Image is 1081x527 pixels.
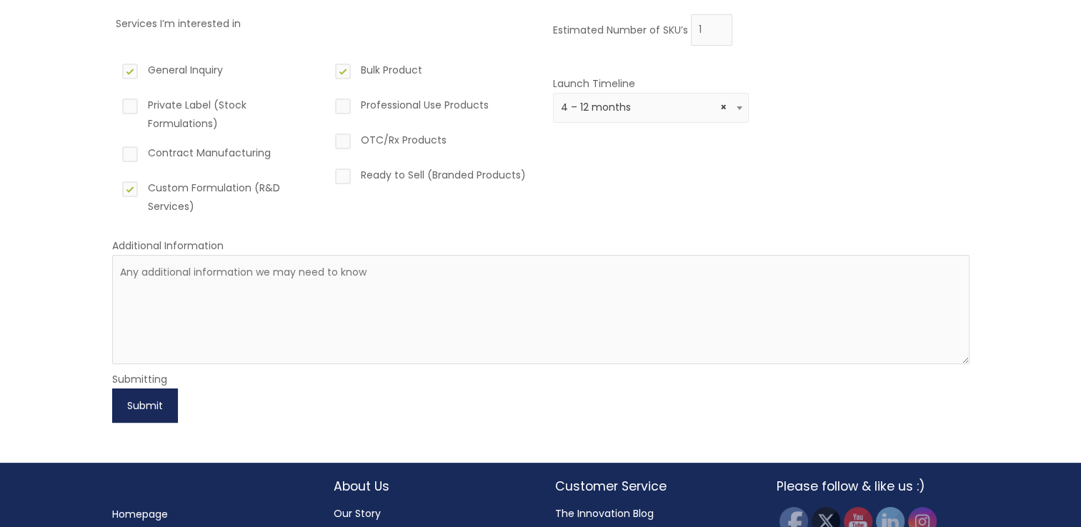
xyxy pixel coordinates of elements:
[332,131,529,155] label: OTC/Rx Products
[112,507,168,521] a: Homepage
[116,16,241,31] label: Services I’m interested in
[555,506,654,521] a: The Innovation Blog
[334,477,527,496] h2: About Us
[334,506,381,521] a: Our Story
[119,61,316,85] label: General Inquiry
[112,505,305,523] nav: Menu
[332,166,529,190] label: Ready to Sell (Branded Products)
[119,179,316,216] label: Custom Formulation (R&D Services)
[112,370,970,388] div: Submitting
[112,388,178,423] button: Submit
[332,61,529,85] label: Bulk Product
[777,477,970,496] h2: Please follow & like us :)
[553,22,688,36] label: Estimated Number of SKU’s
[553,93,749,123] span: 4 – 12 months
[119,144,316,168] label: Contract Manufacturing
[553,76,635,91] label: Launch Timeline
[112,239,224,253] label: Additional Information
[555,477,748,496] h2: Customer Service
[691,14,732,46] input: Please enter the estimated number of skus
[720,101,727,114] span: Remove all items
[332,96,529,120] label: Professional Use Products
[561,101,741,114] span: 4 – 12 months
[119,96,316,133] label: Private Label (Stock Formulations)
